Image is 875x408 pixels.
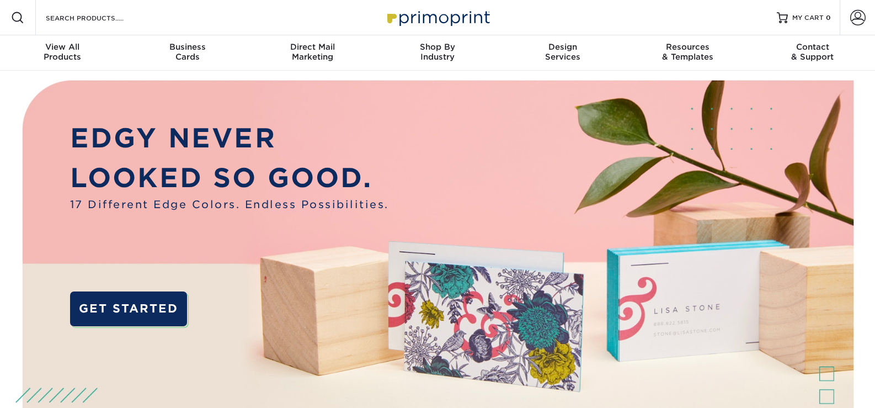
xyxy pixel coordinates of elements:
[250,42,375,52] span: Direct Mail
[500,42,625,52] span: Design
[826,14,831,22] span: 0
[70,118,389,157] p: EDGY NEVER
[625,35,750,71] a: Resources& Templates
[375,42,500,52] span: Shop By
[750,42,875,52] span: Contact
[375,42,500,62] div: Industry
[70,158,389,197] p: LOOKED SO GOOD.
[125,42,250,62] div: Cards
[500,42,625,62] div: Services
[500,35,625,71] a: DesignServices
[125,35,250,71] a: BusinessCards
[125,42,250,52] span: Business
[45,11,152,24] input: SEARCH PRODUCTS.....
[382,6,493,29] img: Primoprint
[250,42,375,62] div: Marketing
[625,42,750,62] div: & Templates
[70,292,187,326] a: GET STARTED
[792,13,824,23] span: MY CART
[250,35,375,71] a: Direct MailMarketing
[375,35,500,71] a: Shop ByIndustry
[70,197,389,213] span: 17 Different Edge Colors. Endless Possibilities.
[625,42,750,52] span: Resources
[750,35,875,71] a: Contact& Support
[750,42,875,62] div: & Support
